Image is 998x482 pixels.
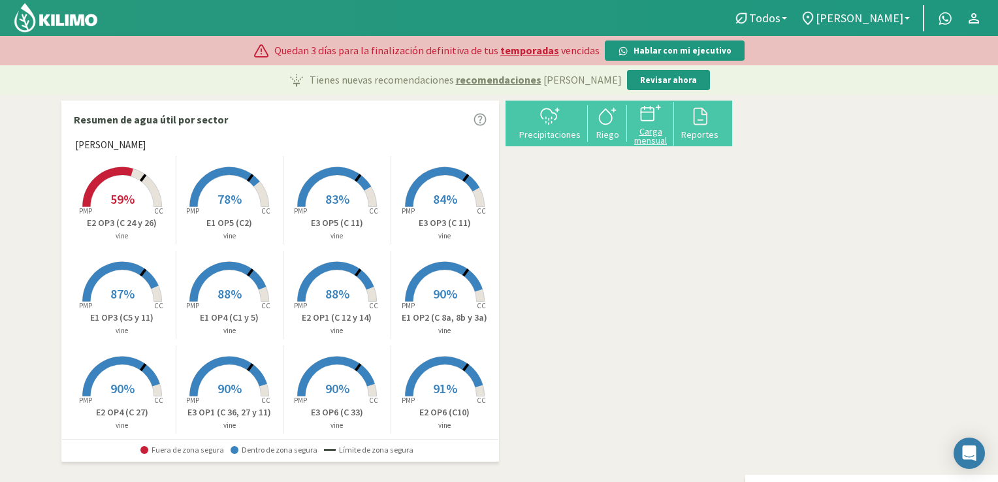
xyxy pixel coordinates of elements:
[283,420,391,431] p: vine
[816,11,903,25] span: [PERSON_NAME]
[391,325,499,336] p: vine
[402,206,415,216] tspan: PMP
[477,206,486,216] tspan: CC
[634,44,732,57] p: Hablar con mi ejecutivo
[79,206,92,216] tspan: PMP
[631,127,670,145] div: Carga mensual
[283,216,391,230] p: E3 OP5 (C 11)
[627,70,710,91] button: Revisar ahora
[186,396,199,405] tspan: PMP
[262,301,271,310] tspan: CC
[477,301,486,310] tspan: CC
[433,380,457,396] span: 91%
[69,325,176,336] p: vine
[75,138,146,153] span: [PERSON_NAME]
[69,231,176,242] p: vine
[176,325,283,336] p: vine
[176,311,283,325] p: E1 OP4 (C1 y 5)
[294,301,307,310] tspan: PMP
[294,206,307,216] tspan: PMP
[283,231,391,242] p: vine
[79,396,92,405] tspan: PMP
[500,42,559,58] span: temporadas
[262,396,271,405] tspan: CC
[69,420,176,431] p: vine
[176,231,283,242] p: vine
[325,285,349,302] span: 88%
[217,380,242,396] span: 90%
[217,285,242,302] span: 88%
[186,206,199,216] tspan: PMP
[640,74,697,87] p: Revisar ahora
[69,406,176,419] p: E2 OP4 (C 27)
[477,396,486,405] tspan: CC
[516,130,584,139] div: Precipitaciones
[627,102,674,146] button: Carga mensual
[325,191,349,207] span: 83%
[274,42,600,58] p: Quedan 3 días para la finalización definitiva de tus
[456,72,541,88] span: recomendaciones
[13,2,99,33] img: Kilimo
[678,130,722,139] div: Reportes
[217,191,242,207] span: 78%
[140,445,224,455] span: Fuera de zona segura
[433,191,457,207] span: 84%
[79,301,92,310] tspan: PMP
[749,11,781,25] span: Todos
[402,396,415,405] tspan: PMP
[543,72,622,88] span: [PERSON_NAME]
[325,380,349,396] span: 90%
[592,130,623,139] div: Riego
[402,301,415,310] tspan: PMP
[391,420,499,431] p: vine
[154,396,163,405] tspan: CC
[262,206,271,216] tspan: CC
[954,438,985,469] div: Open Intercom Messenger
[588,105,627,140] button: Riego
[324,445,413,455] span: Límite de zona segura
[605,40,745,61] button: Hablar con mi ejecutivo
[176,406,283,419] p: E3 OP1 (C 36, 27 y 11)
[391,216,499,230] p: E3 OP3 (C 11)
[69,311,176,325] p: E1 OP3 (C5 y 11)
[154,206,163,216] tspan: CC
[310,72,622,88] p: Tienes nuevas recomendaciones
[74,112,228,127] p: Resumen de agua útil por sector
[674,105,726,140] button: Reportes
[186,301,199,310] tspan: PMP
[110,380,135,396] span: 90%
[110,285,135,302] span: 87%
[283,311,391,325] p: E2 OP1 (C 12 y 14)
[391,406,499,419] p: E2 OP6 (C10)
[231,445,317,455] span: Dentro de zona segura
[69,216,176,230] p: E2 OP3 (C 24 y 26)
[433,285,457,302] span: 90%
[369,396,378,405] tspan: CC
[561,42,600,58] span: vencidas
[294,396,307,405] tspan: PMP
[512,105,588,140] button: Precipitaciones
[283,325,391,336] p: vine
[176,420,283,431] p: vine
[391,231,499,242] p: vine
[110,191,135,207] span: 59%
[369,301,378,310] tspan: CC
[154,301,163,310] tspan: CC
[283,406,391,419] p: E3 OP6 (C 33)
[391,311,499,325] p: E1 OP2 (C 8a, 8b y 3a)
[369,206,378,216] tspan: CC
[176,216,283,230] p: E1 OP5 (C2)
